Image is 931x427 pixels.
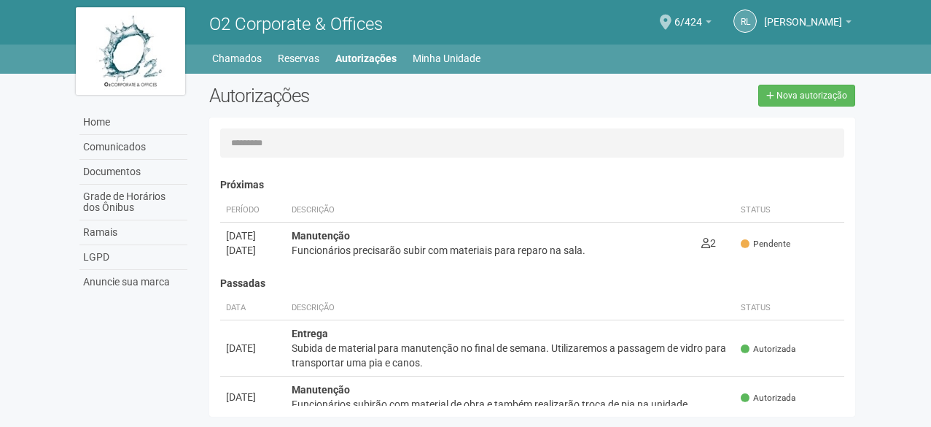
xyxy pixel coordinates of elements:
[335,48,397,69] a: Autorizações
[76,7,185,95] img: logo.jpg
[701,237,716,249] span: 2
[413,48,480,69] a: Minha Unidade
[79,110,187,135] a: Home
[79,220,187,245] a: Ramais
[79,245,187,270] a: LGPD
[220,296,286,320] th: Data
[286,199,696,223] th: Descrição
[220,180,845,191] h4: Próximas
[226,243,280,258] div: [DATE]
[741,238,790,250] span: Pendente
[79,160,187,185] a: Documentos
[286,296,736,320] th: Descrição
[209,14,383,34] span: O2 Corporate & Offices
[79,135,187,160] a: Comunicados
[292,397,730,412] div: Funcionários subirão com material de obra e também realizarão troca de pia na unidade.
[735,199,844,223] th: Status
[226,390,280,404] div: [DATE]
[741,392,795,404] span: Autorizada
[292,243,690,258] div: Funcionários precisarão subir com materiais para reparo na sala.
[212,48,262,69] a: Chamados
[292,328,328,339] strong: Entrega
[79,270,187,294] a: Anuncie sua marca
[764,2,842,28] span: Robson Luiz Ferraro Motta
[292,384,350,396] strong: Manutenção
[292,341,730,370] div: Subida de material para manutenção no final de semana. Utilizaremos a passagem de vidro para tran...
[741,343,795,355] span: Autorizada
[735,296,844,320] th: Status
[776,91,847,101] span: Nova autorização
[764,18,852,30] a: [PERSON_NAME]
[226,228,280,243] div: [DATE]
[758,85,855,107] a: Nova autorização
[674,2,702,28] span: 6/424
[278,48,319,69] a: Reservas
[674,18,712,30] a: 6/424
[79,185,187,220] a: Grade de Horários dos Ônibus
[220,278,845,289] h4: Passadas
[220,199,286,223] th: Período
[733,9,757,33] a: RL
[292,230,350,242] strong: Manutenção
[209,85,521,107] h2: Autorizações
[226,341,280,355] div: [DATE]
